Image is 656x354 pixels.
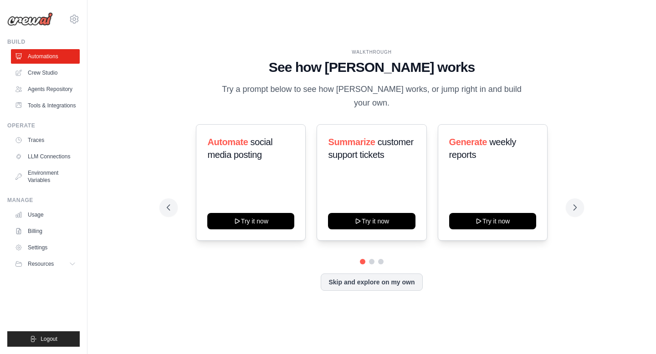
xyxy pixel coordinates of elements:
a: Tools & Integrations [11,98,80,113]
a: Agents Repository [11,82,80,96]
a: Environment Variables [11,166,80,187]
a: Billing [11,224,80,238]
img: Logo [7,12,53,26]
h1: See how [PERSON_NAME] works [167,59,576,76]
div: Manage [7,197,80,204]
button: Try it now [207,213,294,229]
a: Crew Studio [11,66,80,80]
a: Traces [11,133,80,147]
div: Operate [7,122,80,129]
div: Build [7,38,80,46]
span: social media posting [207,137,272,160]
a: Usage [11,207,80,222]
span: customer support tickets [328,137,413,160]
button: Try it now [449,213,536,229]
div: WALKTHROUGH [167,49,576,56]
span: Generate [449,137,487,147]
span: Resources [28,260,54,268]
button: Try it now [328,213,415,229]
span: Logout [41,335,57,343]
a: Settings [11,240,80,255]
p: Try a prompt below to see how [PERSON_NAME] works, or jump right in and build your own. [219,83,525,110]
button: Logout [7,331,80,347]
span: Summarize [328,137,375,147]
span: Automate [207,137,248,147]
a: LLM Connections [11,149,80,164]
a: Automations [11,49,80,64]
button: Resources [11,257,80,271]
span: weekly reports [449,137,516,160]
button: Skip and explore on my own [321,273,422,291]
